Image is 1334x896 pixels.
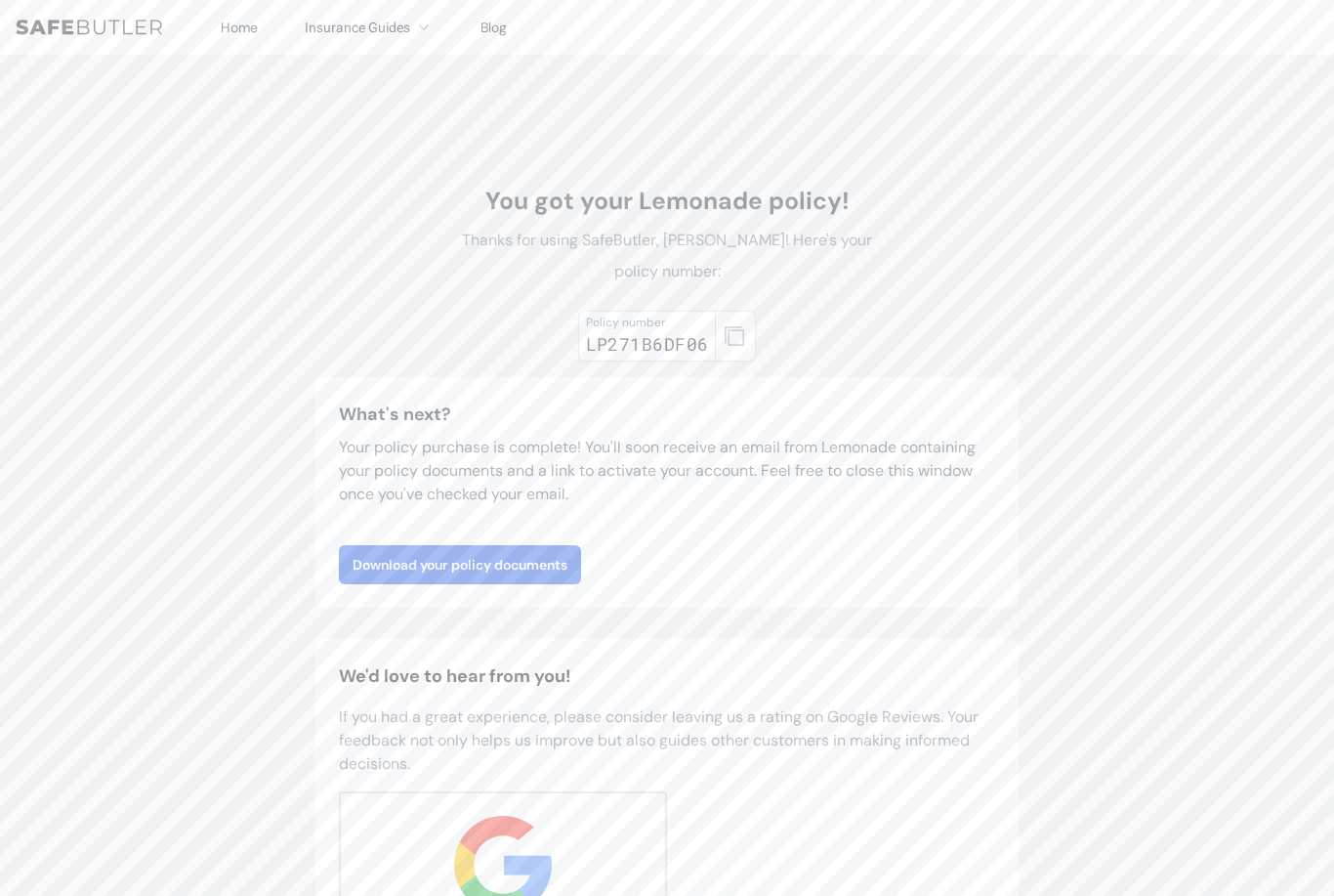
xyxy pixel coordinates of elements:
[448,225,886,287] p: Thanks for using SafeButler, [PERSON_NAME]! Here's your policy number:
[339,545,581,584] a: Download your policy documents
[221,19,258,36] a: Home
[339,705,995,776] p: If you had a great experience, please consider leaving us a rating on Google Reviews. Your feedba...
[480,19,507,36] a: Blog
[586,315,709,330] div: Policy number
[305,16,434,39] button: Insurance Guides
[586,330,709,358] div: LP271B6DF06
[339,436,995,506] p: Your policy purchase is complete! You'll soon receive an email from Lemonade containing your poli...
[16,20,162,35] img: SafeButler Text Logo
[448,186,886,217] h1: You got your Lemonade policy!
[339,662,995,690] h2: We'd love to hear from you!
[339,401,995,428] h3: What's next?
